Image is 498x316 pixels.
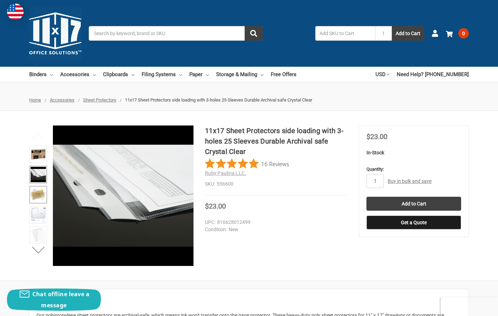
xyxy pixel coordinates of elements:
[388,178,432,184] a: Buy in bulk and save
[50,97,74,103] a: Accessories
[441,297,498,316] iframe: Google Customer Reviews
[89,26,263,41] input: Search by keyword, brand or SKU
[205,180,215,188] dt: SKU:
[366,197,461,211] input: Add to Cart
[216,67,263,82] a: Storage & Mailing
[60,67,96,82] a: Accessories
[29,7,81,59] img: 11x17.com
[205,219,215,226] dt: UPC:
[32,290,89,309] span: Chat offline leave a message
[37,297,461,307] h2: Description
[189,67,209,82] a: Paper
[397,67,469,82] a: Need Help? [PHONE_NUMBER]
[205,180,347,188] dd: 556600
[142,67,182,82] a: Filing Systems
[28,243,49,257] button: Next
[103,67,134,82] a: Clipboards
[31,227,46,243] img: 11x17 Sheet Protectors side loading with 3-holes 25 Sleeves Durable Archival safe Crystal Clear
[366,132,387,141] span: $23.00
[7,3,24,20] img: duty and tax information for United States
[366,166,461,173] label: Quantity:
[205,219,344,226] dd: 816628012499
[29,97,41,103] a: Home
[271,67,297,82] a: Free Offers
[366,149,461,156] p: In-Stock
[31,167,46,182] img: 11x17 Sheet Protectors side loading with 3-holes 25 Sleeves Durable Archival safe Crystal Clear
[31,147,46,162] img: 11x17 Sheet Protectors side loading with 3-holes 25 Sleeves Durable Archival safe Crystal Clear
[205,170,246,176] a: Ruby Paulina LLC.
[205,159,289,169] button: Rated 4.8 out of 5 stars from 16 reviews. Jump to reviews.
[392,26,424,41] button: Add to Cart
[315,26,375,41] input: Add SKU to Cart
[205,226,227,233] dt: Condition:
[458,28,469,39] span: 0
[31,207,46,222] img: 11x17 Sheet Protectors side loading with 3-holes 25 Sleeves Durable Archival safe Crystal Clear
[83,97,116,103] a: Sheet Protectors
[366,216,461,229] button: Get a Quote
[446,24,469,42] a: 0
[31,187,46,202] img: 11x17 Sheet Protector Poly with holes on 11" side 556600
[261,159,289,169] span: 16 Reviews
[205,125,347,157] h1: 11x17 Sheet Protectors side loading with 3-holes 25 Sleeves Durable Archival safe Crystal Clear
[125,97,312,103] span: 11x17 Sheet Protectors side loading with 3-holes 25 Sleeves Durable Archival safe Crystal Clear
[28,129,49,143] button: Previous
[7,289,101,311] button: Chat offline leave a message
[53,125,193,266] img: 11x17 Sheet Protectors side loading with 3-holes 25 Sleeves Durable Archival safe Crystal Clear
[205,226,344,233] dd: New
[376,67,389,82] a: USD
[29,67,53,82] a: Binders
[205,202,226,210] span: $23.00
